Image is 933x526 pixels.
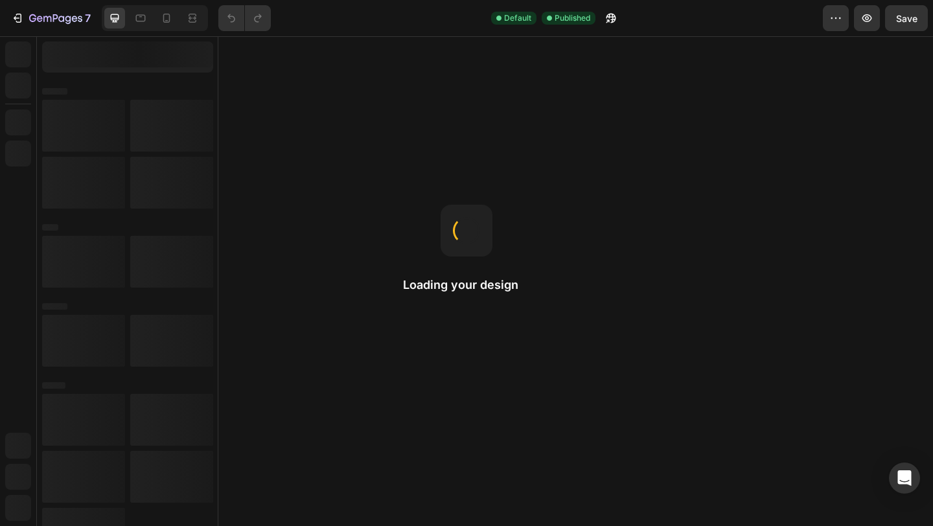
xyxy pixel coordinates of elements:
[218,5,271,31] div: Undo/Redo
[889,463,920,494] div: Open Intercom Messenger
[504,12,531,24] span: Default
[5,5,97,31] button: 7
[885,5,928,31] button: Save
[896,13,917,24] span: Save
[85,10,91,26] p: 7
[403,277,530,293] h2: Loading your design
[555,12,590,24] span: Published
